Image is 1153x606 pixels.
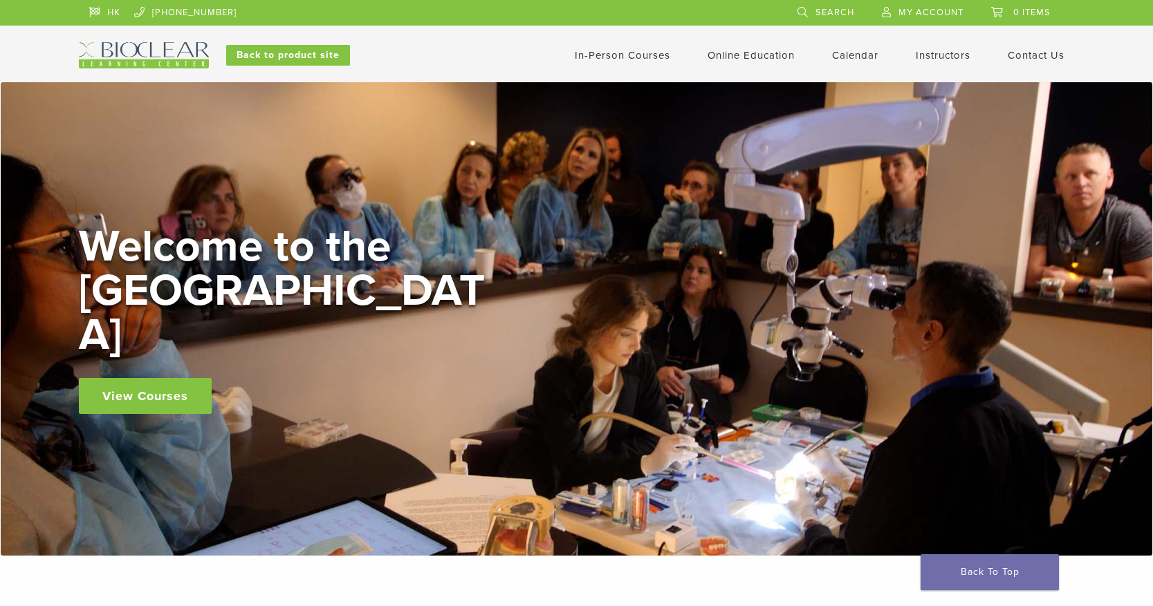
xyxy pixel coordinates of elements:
[79,225,494,357] h2: Welcome to the [GEOGRAPHIC_DATA]
[916,49,970,61] a: Instructors
[226,45,350,66] a: Back to product site
[898,7,963,18] span: My Account
[79,378,212,414] a: View Courses
[832,49,878,61] a: Calendar
[815,7,854,18] span: Search
[708,49,795,61] a: Online Education
[79,42,209,68] img: Bioclear
[1013,7,1051,18] span: 0 items
[1008,49,1064,61] a: Contact Us
[921,554,1059,590] a: Back To Top
[575,49,670,61] a: In-Person Courses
